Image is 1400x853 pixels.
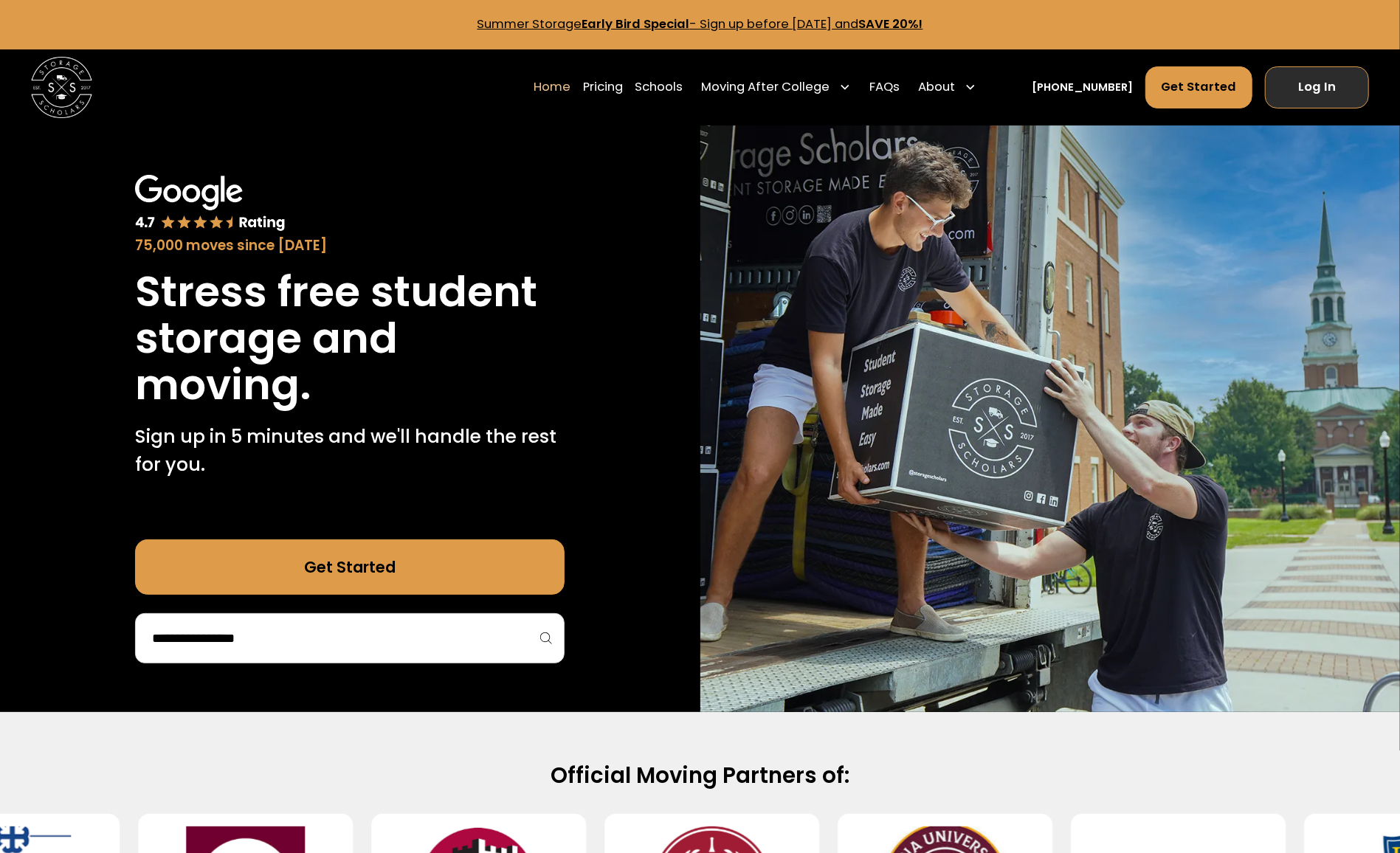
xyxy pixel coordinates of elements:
div: Moving After College [695,66,858,108]
a: FAQs [869,66,900,108]
a: [PHONE_NUMBER] [1032,80,1133,96]
a: Pricing [583,66,623,108]
div: 75,000 moves since [DATE] [135,235,565,256]
a: Get Started [1145,66,1253,108]
img: Google 4.7 star rating [135,175,286,232]
h1: Stress free student storage and moving. [135,269,565,408]
a: Summer StorageEarly Bird Special- Sign up before [DATE] andSAVE 20%! [477,15,923,32]
img: Storage Scholars main logo [31,57,92,118]
div: About [918,78,955,97]
a: Schools [635,66,683,108]
strong: SAVE 20%! [859,15,923,32]
strong: Early Bird Special [582,15,690,32]
a: Get Started [135,539,565,595]
p: Sign up in 5 minutes and we'll handle the rest for you. [135,423,565,478]
a: Log In [1265,66,1369,108]
div: Moving After College [701,78,830,97]
div: About [912,66,983,108]
h2: Official Moving Partners of: [209,762,1191,790]
a: Home [534,66,570,108]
